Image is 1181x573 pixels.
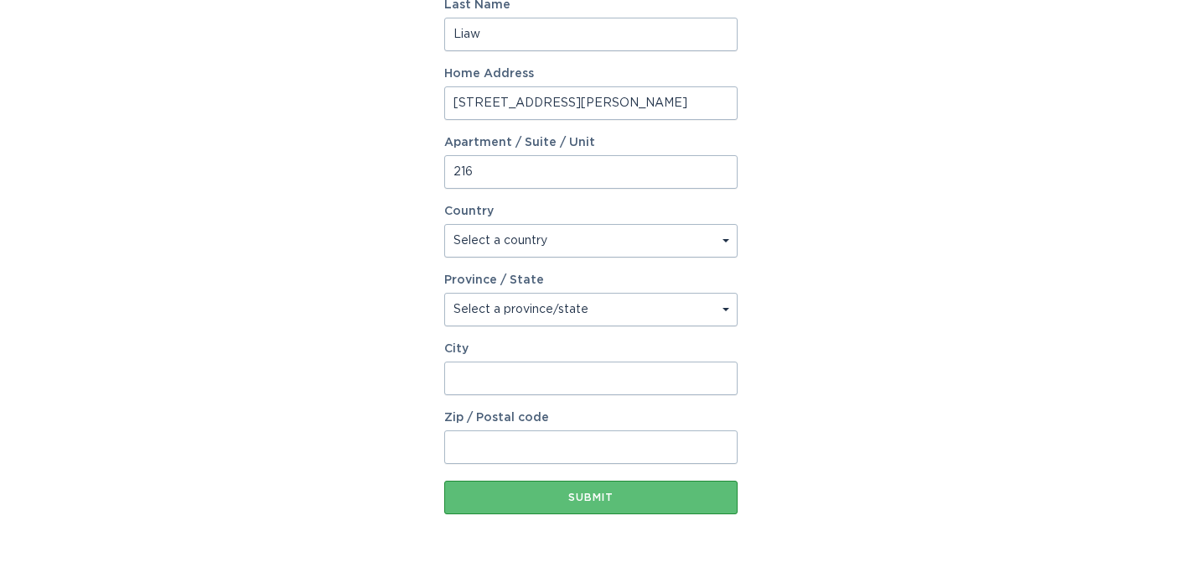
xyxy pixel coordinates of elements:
[444,412,738,424] label: Zip / Postal code
[444,481,738,514] button: Submit
[444,343,738,355] label: City
[444,137,738,148] label: Apartment / Suite / Unit
[444,206,494,217] label: Country
[444,274,544,286] label: Province / State
[453,492,729,503] div: Submit
[444,68,738,80] label: Home Address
